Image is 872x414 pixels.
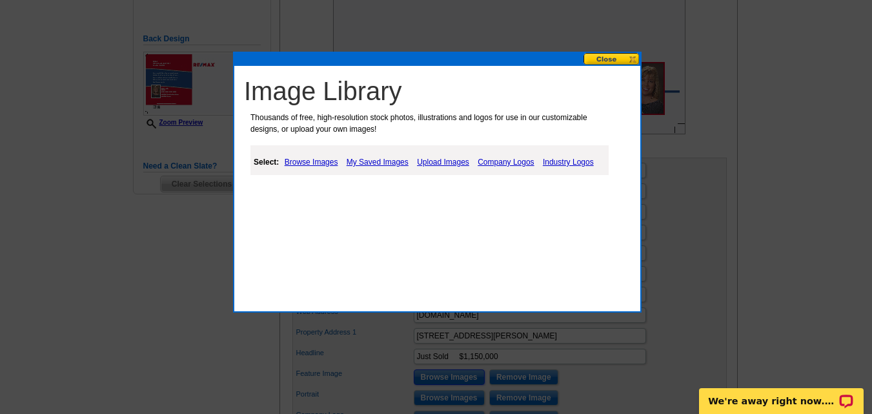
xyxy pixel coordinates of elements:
a: Browse Images [281,154,341,170]
p: Thousands of free, high-resolution stock photos, illustrations and logos for use in our customiza... [244,112,613,135]
a: Industry Logos [540,154,597,170]
strong: Select: [254,158,279,167]
a: My Saved Images [343,154,412,170]
iframe: LiveChat chat widget [691,373,872,414]
a: Company Logos [474,154,537,170]
a: Upload Images [414,154,472,170]
h1: Image Library [244,76,637,107]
